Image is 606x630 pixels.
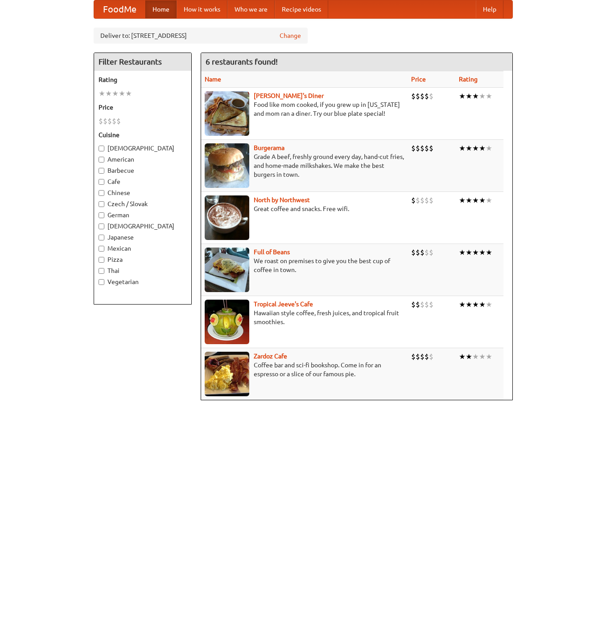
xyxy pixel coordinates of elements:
[486,143,492,153] li: ★
[254,144,284,151] a: Burgerama
[94,28,308,44] div: Deliver to: [STREET_ADDRESS]
[254,301,313,308] a: Tropical Jeeve's Cafe
[125,89,132,98] li: ★
[205,256,404,274] p: We roast on premises to give you the best cup of coffee in town.
[205,100,404,118] p: Food like mom cooked, if you grew up in [US_STATE] and mom ran a diner. Try our blue plate special!
[472,91,479,101] li: ★
[116,116,121,126] li: $
[99,75,187,84] h5: Rating
[411,195,416,205] li: $
[459,143,466,153] li: ★
[99,166,187,175] label: Barbecue
[99,244,187,253] label: Mexican
[112,116,116,126] li: $
[466,352,472,362] li: ★
[99,279,104,285] input: Vegetarian
[107,116,112,126] li: $
[429,248,433,257] li: $
[466,248,472,257] li: ★
[119,89,125,98] li: ★
[459,352,466,362] li: ★
[479,352,486,362] li: ★
[99,188,187,197] label: Chinese
[466,300,472,309] li: ★
[416,248,420,257] li: $
[416,300,420,309] li: $
[205,91,249,136] img: sallys.jpg
[254,248,290,256] a: Full of Beans
[486,248,492,257] li: ★
[99,235,104,240] input: Japanese
[94,0,145,18] a: FoodMe
[472,352,479,362] li: ★
[99,155,187,164] label: American
[429,143,433,153] li: $
[99,199,187,208] label: Czech / Slovak
[425,300,429,309] li: $
[99,222,187,231] label: [DEMOGRAPHIC_DATA]
[145,0,177,18] a: Home
[99,211,187,219] label: German
[420,248,425,257] li: $
[411,143,416,153] li: $
[99,146,104,151] input: [DEMOGRAPHIC_DATA]
[205,248,249,292] img: beans.jpg
[486,91,492,101] li: ★
[479,91,486,101] li: ★
[420,195,425,205] li: $
[99,157,104,163] input: American
[479,300,486,309] li: ★
[411,300,416,309] li: $
[99,257,104,263] input: Pizza
[425,91,429,101] li: $
[411,76,426,83] a: Price
[105,89,112,98] li: ★
[99,201,104,207] input: Czech / Slovak
[411,352,416,362] li: $
[94,53,191,71] h4: Filter Restaurants
[99,177,187,186] label: Cafe
[420,352,425,362] li: $
[205,195,249,240] img: north.jpg
[205,361,404,378] p: Coffee bar and sci-fi bookshop. Come in for an espresso or a slice of our famous pie.
[416,352,420,362] li: $
[280,31,301,40] a: Change
[472,248,479,257] li: ★
[275,0,328,18] a: Recipe videos
[99,179,104,185] input: Cafe
[479,195,486,205] li: ★
[206,57,278,66] ng-pluralize: 6 restaurants found!
[459,248,466,257] li: ★
[466,195,472,205] li: ★
[99,130,187,139] h5: Cuisine
[99,268,104,274] input: Thai
[254,196,310,203] a: North by Northwest
[429,91,433,101] li: $
[99,190,104,196] input: Chinese
[425,248,429,257] li: $
[254,92,324,99] a: [PERSON_NAME]'s Diner
[205,352,249,396] img: zardoz.jpg
[205,204,404,213] p: Great coffee and snacks. Free wifi.
[99,212,104,218] input: German
[227,0,275,18] a: Who we are
[479,248,486,257] li: ★
[177,0,227,18] a: How it works
[416,143,420,153] li: $
[99,255,187,264] label: Pizza
[205,152,404,179] p: Grade A beef, freshly ground every day, hand-cut fries, and home-made milkshakes. We make the bes...
[466,143,472,153] li: ★
[429,195,433,205] li: $
[99,116,103,126] li: $
[425,352,429,362] li: $
[99,233,187,242] label: Japanese
[416,91,420,101] li: $
[99,246,104,252] input: Mexican
[205,143,249,188] img: burgerama.jpg
[205,76,221,83] a: Name
[99,224,104,229] input: [DEMOGRAPHIC_DATA]
[420,300,425,309] li: $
